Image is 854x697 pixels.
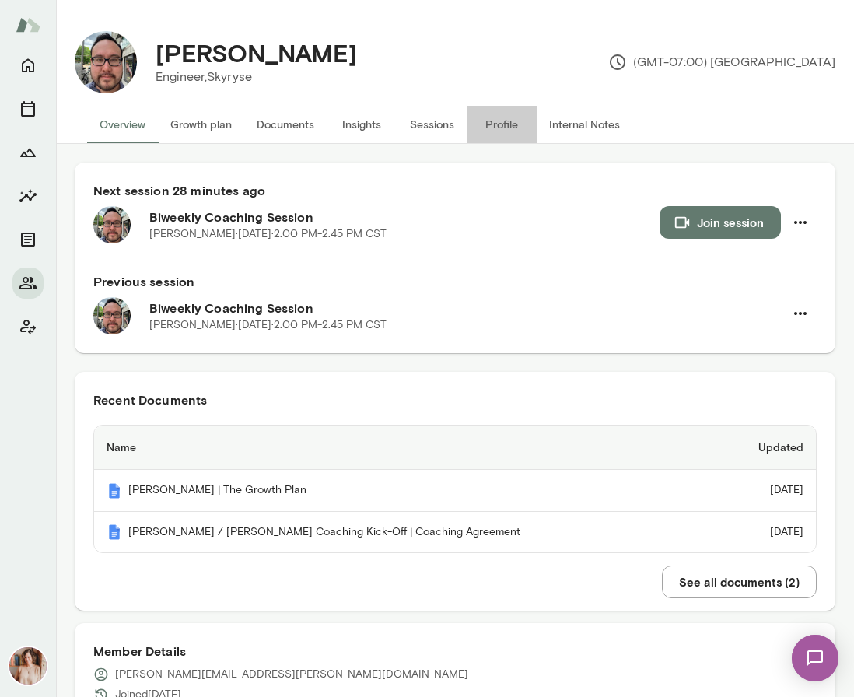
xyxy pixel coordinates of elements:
[397,106,467,143] button: Sessions
[716,470,816,512] td: [DATE]
[75,31,137,93] img: George Evans
[244,106,327,143] button: Documents
[12,224,44,255] button: Documents
[16,10,40,40] img: Mento
[156,68,357,86] p: Engineer, Skyryse
[12,268,44,299] button: Members
[12,137,44,168] button: Growth Plan
[156,38,357,68] h4: [PERSON_NAME]
[608,53,835,72] p: (GMT-07:00) [GEOGRAPHIC_DATA]
[9,647,47,685] img: Nancy Alsip
[537,106,632,143] button: Internal Notes
[660,206,781,239] button: Join session
[94,470,716,512] th: [PERSON_NAME] | The Growth Plan
[107,524,122,540] img: Mento
[107,483,122,499] img: Mento
[158,106,244,143] button: Growth plan
[716,426,816,470] th: Updated
[12,93,44,124] button: Sessions
[115,667,468,682] p: [PERSON_NAME][EMAIL_ADDRESS][PERSON_NAME][DOMAIN_NAME]
[467,106,537,143] button: Profile
[149,299,784,317] h6: Biweekly Coaching Session
[149,226,387,242] p: [PERSON_NAME] · [DATE] · 2:00 PM-2:45 PM CST
[93,642,817,660] h6: Member Details
[87,106,158,143] button: Overview
[12,311,44,342] button: Client app
[94,426,716,470] th: Name
[94,512,716,553] th: [PERSON_NAME] / [PERSON_NAME] Coaching Kick-Off | Coaching Agreement
[93,391,817,409] h6: Recent Documents
[12,50,44,81] button: Home
[327,106,397,143] button: Insights
[93,272,817,291] h6: Previous session
[716,512,816,553] td: [DATE]
[12,180,44,212] button: Insights
[149,208,660,226] h6: Biweekly Coaching Session
[93,181,817,200] h6: Next session 28 minutes ago
[149,317,387,333] p: [PERSON_NAME] · [DATE] · 2:00 PM-2:45 PM CST
[662,566,817,598] button: See all documents (2)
